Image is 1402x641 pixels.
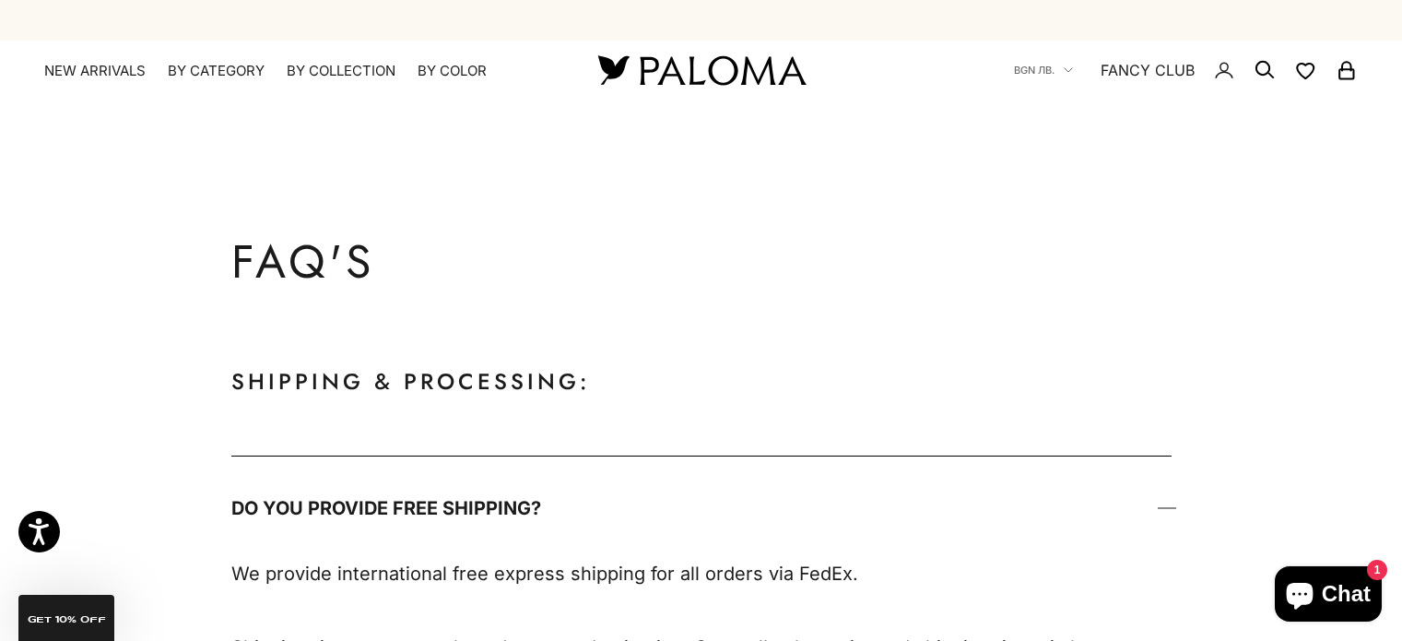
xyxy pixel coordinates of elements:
[28,615,106,624] span: GET 10% Off
[231,457,1172,558] summary: Do you provide free shipping?
[44,62,554,80] nav: Primary navigation
[1101,58,1195,82] a: FANCY CLUB
[168,62,265,80] summary: By Category
[418,62,487,80] summary: By Color
[287,62,395,80] summary: By Collection
[18,595,114,641] div: GET 10% Off
[231,363,1172,400] p: Shipping & Processing:
[1014,62,1054,78] span: BGN лв.
[1269,566,1387,626] inbox-online-store-chat: Shopify online store chat
[1014,62,1073,78] button: BGN лв.
[44,62,146,80] a: NEW ARRIVALS
[231,188,858,336] p: FAQ's
[1014,41,1358,100] nav: Secondary navigation
[231,490,541,527] span: Do you provide free shipping?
